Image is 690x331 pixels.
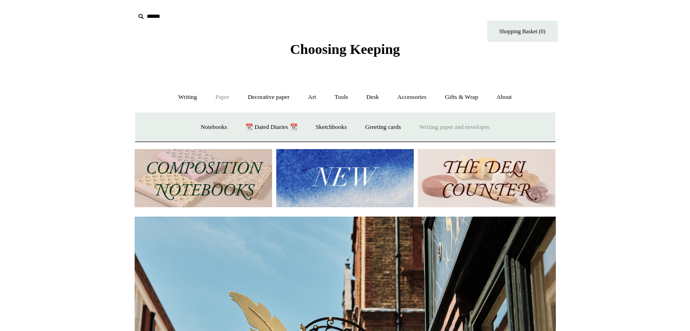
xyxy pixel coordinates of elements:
[170,85,205,110] a: Writing
[239,85,298,110] a: Decorative paper
[357,115,409,140] a: Greeting cards
[135,149,272,208] img: 202302 Composition ledgers.jpg__PID:69722ee6-fa44-49dd-a067-31375e5d54ec
[290,41,400,57] span: Choosing Keeping
[487,21,558,42] a: Shopping Basket (0)
[276,149,414,208] img: New.jpg__PID:f73bdf93-380a-4a35-bcfe-7823039498e1
[326,85,356,110] a: Tools
[436,85,486,110] a: Gifts & Wrap
[207,85,238,110] a: Paper
[300,85,325,110] a: Art
[192,115,235,140] a: Notebooks
[411,115,498,140] a: Writing paper and envelopes
[389,85,435,110] a: Accessories
[488,85,520,110] a: About
[418,149,555,208] img: The Deli Counter
[358,85,387,110] a: Desk
[290,49,400,55] a: Choosing Keeping
[237,115,305,140] a: 📆 Dated Diaries 📆
[307,115,355,140] a: Sketchbooks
